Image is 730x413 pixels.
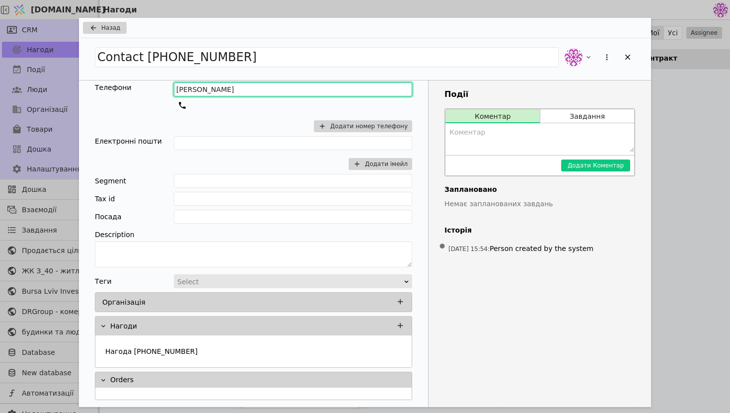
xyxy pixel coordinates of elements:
div: Tax id [95,192,115,206]
div: Телефони [95,83,132,93]
h3: Події [444,88,635,100]
p: Нагоди [110,321,137,331]
span: Person created by the system [490,245,593,252]
p: Організація [102,297,146,308]
button: Завдання [540,109,634,123]
span: [DATE] 15:54 : [448,246,490,252]
button: Додати імейл [349,158,412,170]
h4: Заплановано [444,184,635,195]
button: Додати номер телефону [314,120,412,132]
div: Description [95,228,412,242]
h4: Історія [444,225,635,236]
p: Orders [110,375,134,385]
img: de [565,48,583,66]
div: Електронні пошти [95,136,162,147]
div: Segment [95,174,126,188]
button: Коментар [445,109,540,123]
button: Додати Коментар [561,160,630,171]
p: Немає запланованих завдань [444,199,635,209]
div: Посада [95,210,122,224]
p: Нагода [PHONE_NUMBER] [105,346,198,357]
span: Назад [101,23,120,32]
div: Add Opportunity [79,18,651,407]
div: Теги [95,274,112,288]
span: • [438,234,447,259]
